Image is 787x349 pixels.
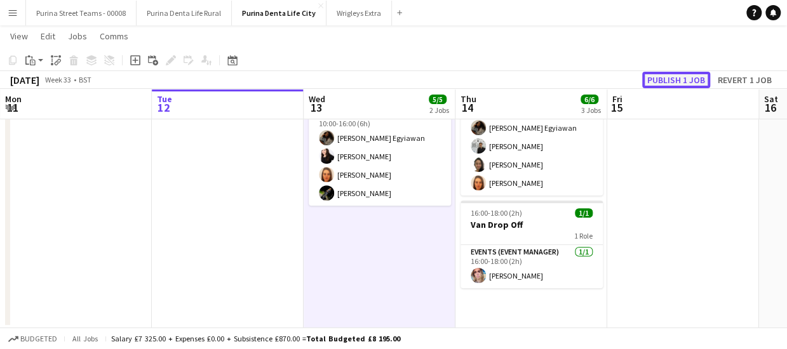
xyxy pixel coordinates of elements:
span: Tue [157,93,172,105]
span: Comms [100,30,128,42]
span: 6/6 [581,95,598,104]
div: [DATE] [10,74,39,86]
span: 12 [155,100,172,115]
app-job-card: 16:00-18:00 (2h)1/1Van Drop Off1 RoleEvents (Event Manager)1/116:00-18:00 (2h)[PERSON_NAME] [461,201,603,288]
div: BST [79,75,91,84]
span: 11 [3,100,22,115]
button: Purina Denta Life City [232,1,326,25]
button: Wrigleys Extra [326,1,392,25]
app-card-role: Events (Event Manager)1/116:00-18:00 (2h)[PERSON_NAME] [461,245,603,288]
a: View [5,28,33,44]
span: Mon [5,93,22,105]
button: Revert 1 job [713,72,777,88]
span: Budgeted [20,334,57,343]
a: Jobs [63,28,92,44]
div: 2 Jobs [429,105,449,115]
button: Purina Street Teams - 00008 [26,1,137,25]
span: 16:00-18:00 (2h) [471,208,522,218]
span: 14 [459,100,476,115]
span: Sat [764,93,778,105]
span: Jobs [68,30,87,42]
button: Budgeted [6,332,59,346]
span: 16 [762,100,778,115]
span: Wed [309,93,325,105]
span: All jobs [70,334,100,343]
app-card-role: Promotional Staffing (Brand Ambassadors)4/410:00-16:00 (6h)[PERSON_NAME] Egyiawan[PERSON_NAME][PE... [461,97,603,195]
span: Week 33 [42,75,74,84]
span: View [10,30,28,42]
span: Thu [461,93,476,105]
span: 5/5 [429,95,447,104]
a: Comms [95,28,133,44]
div: 3 Jobs [581,105,601,115]
app-job-card: Updated10:00-16:00 (6h)4/4London BAs1 RolePromotional Staffing (Brand Ambassadors)4/410:00-16:00 ... [309,53,451,206]
span: Fri [612,93,622,105]
a: Edit [36,28,60,44]
span: 1 Role [574,231,593,240]
span: 15 [610,100,622,115]
span: 13 [307,100,325,115]
button: Publish 1 job [642,72,710,88]
h3: Van Drop Off [461,219,603,230]
span: 1/1 [575,208,593,218]
app-job-card: 10:00-16:00 (6h)4/4Surrey BAs1 RolePromotional Staffing (Brand Ambassadors)4/410:00-16:00 (6h)[PE... [461,53,603,195]
span: Edit [41,30,55,42]
app-card-role: Promotional Staffing (Brand Ambassadors)4/410:00-16:00 (6h)[PERSON_NAME] Egyiawan[PERSON_NAME][PE... [309,107,451,206]
span: Total Budgeted £8 195.00 [306,334,400,343]
button: Purina Denta Life Rural [137,1,232,25]
div: Salary £7 325.00 + Expenses £0.00 + Subsistence £870.00 = [111,334,400,343]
